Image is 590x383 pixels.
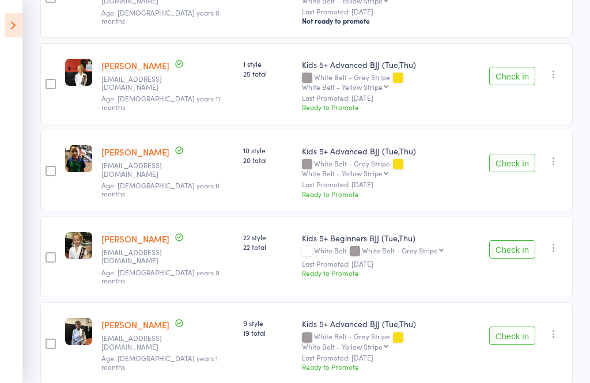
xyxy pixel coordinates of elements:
[101,7,220,25] span: Age: [DEMOGRAPHIC_DATA] years 0 months
[362,247,438,254] div: White Belt - Grey Stripe
[302,145,479,157] div: Kids 5+ Advanced BJJ (Tue,Thu)
[489,67,535,85] button: Check in
[101,233,169,245] a: [PERSON_NAME]
[101,353,218,371] span: Age: [DEMOGRAPHIC_DATA] years 1 months
[302,7,479,16] small: Last Promoted: [DATE]
[302,232,479,244] div: Kids 5+ Beginners BJJ (Tue,Thu)
[302,318,479,329] div: Kids 5+ Advanced BJJ (Tue,Thu)
[302,83,383,90] div: White Belt - Yellow Stripe
[101,180,220,198] span: Age: [DEMOGRAPHIC_DATA] years 6 months
[302,332,479,350] div: White Belt - Grey Stripe
[65,145,92,172] img: image1745475309.png
[101,146,169,158] a: [PERSON_NAME]
[65,59,92,86] img: image1741672749.png
[302,268,479,278] div: Ready to Promote
[101,248,176,265] small: alchr07@icloud.com
[243,155,293,165] span: 20 total
[302,180,479,188] small: Last Promoted: [DATE]
[489,154,535,172] button: Check in
[302,260,479,268] small: Last Promoted: [DATE]
[302,160,479,177] div: White Belt - Grey Stripe
[302,362,479,371] div: Ready to Promote
[101,75,176,92] small: Brenden2103@gmail.com
[101,318,169,331] a: [PERSON_NAME]
[302,59,479,70] div: Kids 5+ Advanced BJJ (Tue,Thu)
[302,189,479,199] div: Ready to Promote
[65,232,92,259] img: image1751952924.png
[302,247,479,256] div: White Belt
[302,343,383,350] div: White Belt - Yellow Stripe
[101,161,176,178] small: Ozsap12@gmail.com
[101,93,220,111] span: Age: [DEMOGRAPHIC_DATA] years 11 months
[101,267,220,285] span: Age: [DEMOGRAPHIC_DATA] years 9 months
[101,334,176,351] small: Janeluo1230@gmail.com
[302,16,479,25] div: Not ready to promote
[302,354,479,362] small: Last Promoted: [DATE]
[101,59,169,71] a: [PERSON_NAME]
[243,145,293,155] span: 10 style
[302,73,479,90] div: White Belt - Grey Stripe
[243,242,293,252] span: 22 total
[489,327,535,345] button: Check in
[243,232,293,242] span: 22 style
[243,59,293,69] span: 1 style
[489,240,535,259] button: Check in
[243,69,293,78] span: 25 total
[243,318,293,328] span: 9 style
[302,102,479,112] div: Ready to Promote
[302,169,383,177] div: White Belt - Yellow Stripe
[243,328,293,338] span: 19 total
[65,318,92,345] img: image1750745155.png
[302,94,479,102] small: Last Promoted: [DATE]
